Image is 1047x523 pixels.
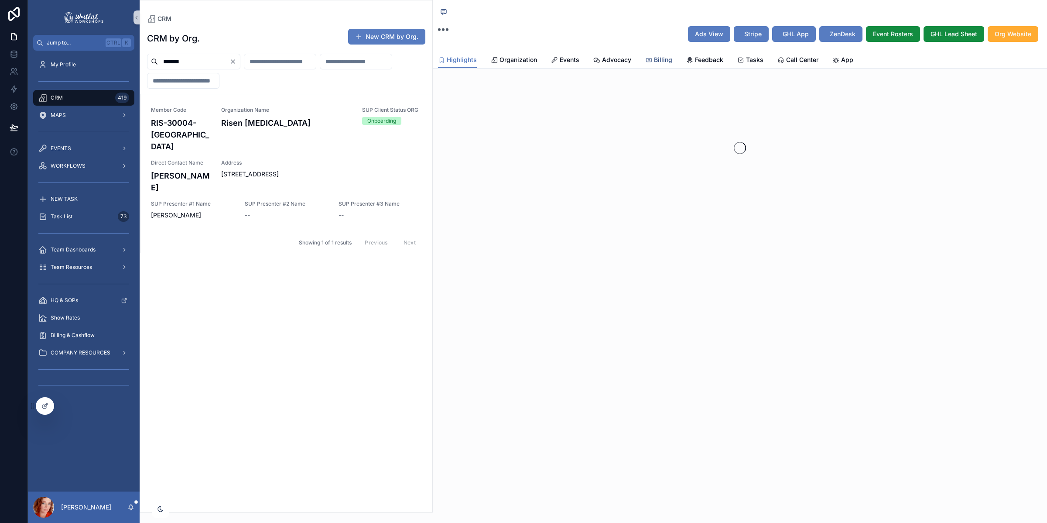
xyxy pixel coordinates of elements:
[873,30,913,38] span: Event Rosters
[560,55,579,64] span: Events
[783,30,809,38] span: GHL App
[63,10,105,24] img: App logo
[819,26,862,42] button: ZenDesk
[221,117,352,129] h4: Risen [MEDICAL_DATA]
[931,30,977,38] span: GHL Lead Sheet
[33,209,134,224] a: Task List73
[47,39,102,46] span: Jump to...
[832,52,853,69] a: App
[151,200,234,207] span: SUP Presenter #1 Name
[348,29,425,45] button: New CRM by Org.
[140,94,432,232] a: Member CodeRIS-30004-[GEOGRAPHIC_DATA]Organization NameRisen [MEDICAL_DATA]SUP Client Status ORGO...
[151,211,234,220] span: [PERSON_NAME]
[737,52,763,69] a: Tasks
[33,35,134,51] button: Jump to...CtrlK
[151,170,211,193] h4: [PERSON_NAME]
[695,30,723,38] span: Ads View
[151,117,211,152] h4: RIS-30004-[GEOGRAPHIC_DATA]
[51,145,71,152] span: EVENTS
[688,26,730,42] button: Ads View
[645,52,672,69] a: Billing
[841,55,853,64] span: App
[51,213,72,220] span: Task List
[51,332,95,339] span: Billing & Cashflow
[51,94,63,101] span: CRM
[830,30,855,38] span: ZenDesk
[33,107,134,123] a: MAPS
[786,55,818,64] span: Call Center
[147,14,171,23] a: CRM
[686,52,723,69] a: Feedback
[33,310,134,326] a: Show Rates
[777,52,818,69] a: Call Center
[924,26,984,42] button: GHL Lead Sheet
[229,58,240,65] button: Clear
[734,26,769,42] button: Stripe
[33,191,134,207] a: NEW TASK
[500,55,537,64] span: Organization
[447,55,477,64] span: Highlights
[51,314,80,321] span: Show Rates
[157,14,171,23] span: CRM
[51,196,78,203] span: NEW TASK
[33,327,134,343] a: Billing & Cashflow
[151,159,211,166] span: Direct Contact Name
[28,51,140,403] div: scrollable content
[551,52,579,69] a: Events
[33,345,134,361] a: COMPANY RESOURCES
[866,26,920,42] button: Event Rosters
[438,52,477,69] a: Highlights
[115,93,129,103] div: 419
[695,55,723,64] span: Feedback
[362,107,422,114] span: SUP Client Status ORG
[221,170,422,179] span: [STREET_ADDRESS]
[51,349,110,356] span: COMPANY RESOURCES
[51,61,76,68] span: My Profile
[33,242,134,258] a: Team Dashboards
[33,158,134,174] a: WORKFLOWS
[602,55,631,64] span: Advocacy
[339,211,344,220] span: --
[151,107,211,114] span: Member Code
[245,211,250,220] span: --
[106,38,121,47] span: Ctrl
[491,52,537,69] a: Organization
[33,292,134,308] a: HQ & SOPs
[61,503,111,512] p: [PERSON_NAME]
[221,107,352,114] span: Organization Name
[367,117,396,125] div: Onboarding
[51,162,86,169] span: WORKFLOWS
[147,32,200,45] h1: CRM by Org.
[245,200,328,207] span: SUP Presenter #2 Name
[33,141,134,156] a: EVENTS
[33,90,134,106] a: CRM419
[988,26,1038,42] button: Org Website
[339,200,422,207] span: SUP Presenter #3 Name
[51,297,78,304] span: HQ & SOPs
[299,239,352,246] span: Showing 1 of 1 results
[593,52,631,69] a: Advocacy
[51,264,92,271] span: Team Resources
[772,26,816,42] button: GHL App
[118,211,129,222] div: 73
[995,30,1031,38] span: Org Website
[221,159,422,166] span: Address
[654,55,672,64] span: Billing
[33,57,134,72] a: My Profile
[33,259,134,275] a: Team Resources
[51,112,66,119] span: MAPS
[51,246,96,253] span: Team Dashboards
[123,39,130,46] span: K
[746,55,763,64] span: Tasks
[744,30,762,38] span: Stripe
